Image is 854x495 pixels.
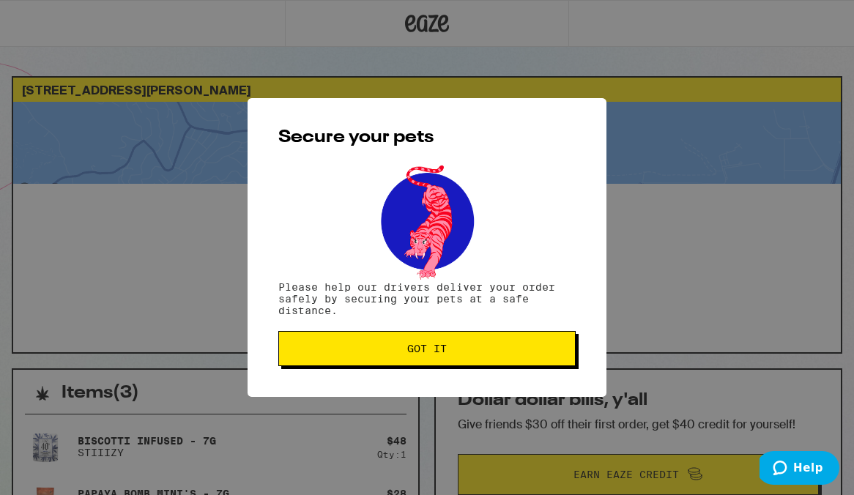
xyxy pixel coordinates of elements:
h2: Secure your pets [278,129,576,146]
p: Please help our drivers deliver your order safely by securing your pets at a safe distance. [278,281,576,316]
span: Got it [407,343,447,354]
button: Got it [278,331,576,366]
iframe: Opens a widget where you can find more information [760,451,839,488]
img: pets [367,161,487,281]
